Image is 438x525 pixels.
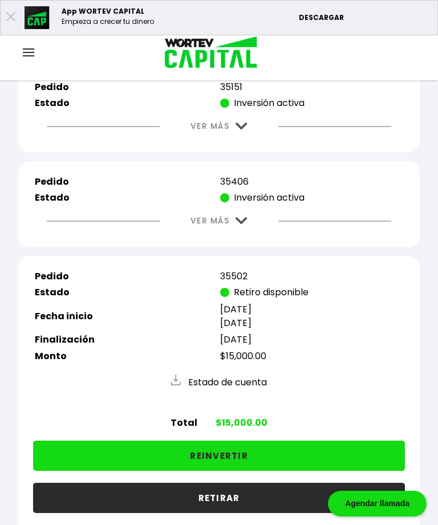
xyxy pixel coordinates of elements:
div: Agendar llamada [328,491,427,516]
button: RETIRAR [33,483,405,513]
td: [DATE] [220,332,404,347]
a: VER MÁS [190,215,229,227]
img: descargaestado.eba797a9.svg [171,375,181,385]
button: VER MÁS [173,112,265,141]
p: Inversión activa [220,191,403,205]
p: DESCARGAR [299,13,432,23]
b: Pedido [35,175,69,189]
b: Fecha inicio [35,310,93,323]
a: VER MÁS [190,120,229,132]
b: Finalización [35,333,95,346]
b: Estado [35,96,70,110]
td: 35151 [220,79,404,95]
b: Estado [35,191,70,205]
img: hamburguer-menu2 [23,48,34,56]
img: logo_wortev_capital [153,35,262,72]
span: $15,000.00 [220,349,266,363]
img: flecha abajo [236,123,248,130]
td: 35502 [220,268,404,284]
p: Empieza a crecer tu dinero [62,17,154,27]
button: REINVERTIR [33,441,405,471]
img: appicon [25,6,50,29]
b: Pedido [35,80,69,94]
button: VER MÁS [173,206,265,235]
p: [DATE] [DATE] [220,303,403,330]
span: Estado de cuenta [188,376,267,389]
p: Retiro disponible [220,286,403,299]
b: Total [171,416,197,429]
p: App WORTEV CAPITAL [62,6,154,17]
img: flecha abajo [236,217,248,225]
b: Estado [35,286,70,299]
b: Monto [35,349,67,363]
p: Inversión activa [220,96,403,110]
td: 35406 [220,174,404,189]
b: $15,000.00 [216,416,267,429]
b: Pedido [35,270,69,283]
